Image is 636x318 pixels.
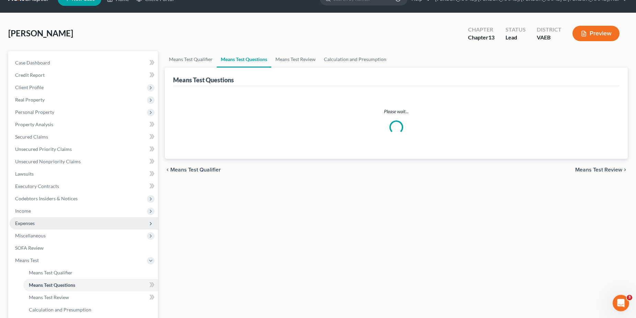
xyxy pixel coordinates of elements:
div: Chapter [468,26,495,34]
div: VAEB [537,34,561,42]
div: Lead [506,34,526,42]
span: Means Test Review [29,294,69,300]
div: Chapter [468,34,495,42]
a: Calculation and Presumption [23,304,158,316]
div: District [537,26,561,34]
a: Means Test Review [23,291,158,304]
a: Case Dashboard [10,57,158,69]
span: Income [15,208,31,214]
a: Means Test Qualifier [165,51,217,68]
span: Codebtors Insiders & Notices [15,196,78,201]
a: Lawsuits [10,168,158,180]
span: Means Test Qualifier [29,270,72,275]
a: Credit Report [10,69,158,81]
a: Means Test Qualifier [23,267,158,279]
a: Means Test Questions [217,51,271,68]
span: 3 [627,295,632,300]
p: Please wait... [179,108,614,115]
span: Lawsuits [15,171,34,177]
a: SOFA Review [10,242,158,254]
iframe: Intercom live chat [613,295,629,311]
i: chevron_right [622,167,628,173]
span: Secured Claims [15,134,48,140]
div: Status [506,26,526,34]
span: Executory Contracts [15,183,59,189]
span: Unsecured Priority Claims [15,146,72,152]
a: Property Analysis [10,118,158,131]
a: Means Test Review [271,51,320,68]
span: Means Test Qualifier [170,167,221,173]
span: Case Dashboard [15,60,50,66]
span: Means Test Review [575,167,622,173]
button: Preview [572,26,620,41]
a: Unsecured Nonpriority Claims [10,155,158,168]
a: Unsecured Priority Claims [10,143,158,155]
i: chevron_left [165,167,170,173]
span: Miscellaneous [15,233,46,238]
a: Calculation and Presumption [320,51,390,68]
span: Calculation and Presumption [29,307,91,313]
div: Means Test Questions [173,76,234,84]
span: 13 [488,34,495,40]
span: [PERSON_NAME] [8,28,73,38]
span: Real Property [15,97,45,103]
button: Means Test Review chevron_right [575,167,628,173]
button: chevron_left Means Test Qualifier [165,167,221,173]
span: Unsecured Nonpriority Claims [15,158,81,164]
span: Client Profile [15,84,44,90]
span: Expenses [15,220,35,226]
span: Credit Report [15,72,45,78]
a: Executory Contracts [10,180,158,192]
span: Property Analysis [15,121,53,127]
span: SOFA Review [15,245,44,251]
span: Means Test [15,257,39,263]
a: Means Test Questions [23,279,158,291]
span: Personal Property [15,109,54,115]
span: Means Test Questions [29,282,75,288]
a: Secured Claims [10,131,158,143]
